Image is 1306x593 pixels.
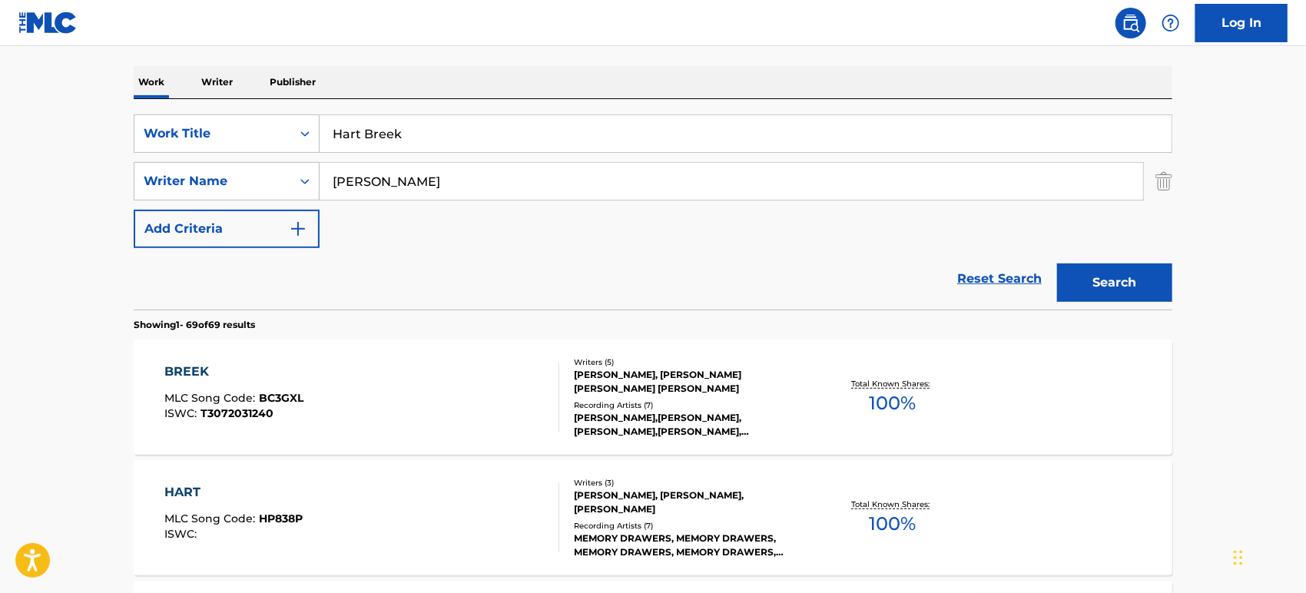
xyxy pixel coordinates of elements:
[144,124,282,143] div: Work Title
[165,512,260,525] span: MLC Song Code :
[1122,14,1140,32] img: search
[144,172,282,190] div: Writer Name
[574,520,806,532] div: Recording Artists ( 7 )
[1234,535,1243,581] div: Drag
[950,262,1049,296] a: Reset Search
[165,527,201,541] span: ISWC :
[165,406,201,420] span: ISWC :
[197,66,237,98] p: Writer
[869,510,916,538] span: 100 %
[574,368,806,396] div: [PERSON_NAME], [PERSON_NAME] [PERSON_NAME] [PERSON_NAME]
[574,489,806,516] div: [PERSON_NAME], [PERSON_NAME], [PERSON_NAME]
[165,363,304,381] div: BREEK
[1162,14,1180,32] img: help
[134,66,169,98] p: Work
[18,12,78,34] img: MLC Logo
[869,389,916,417] span: 100 %
[574,356,806,368] div: Writers ( 5 )
[134,114,1172,310] form: Search Form
[134,460,1172,575] a: HARTMLC Song Code:HP838PISWC:Writers (3)[PERSON_NAME], [PERSON_NAME], [PERSON_NAME]Recording Arti...
[574,411,806,439] div: [PERSON_NAME],[PERSON_NAME], [PERSON_NAME],[PERSON_NAME], [PERSON_NAME], [PERSON_NAME], [PERSON_N...
[851,378,933,389] p: Total Known Shares:
[165,391,260,405] span: MLC Song Code :
[289,220,307,238] img: 9d2ae6d4665cec9f34b9.svg
[1195,4,1288,42] a: Log In
[1155,8,1186,38] div: Help
[1229,519,1306,593] iframe: Chat Widget
[201,406,274,420] span: T3072031240
[574,477,806,489] div: Writers ( 3 )
[851,499,933,510] p: Total Known Shares:
[165,483,303,502] div: HART
[260,391,304,405] span: BC3GXL
[260,512,303,525] span: HP838P
[574,532,806,559] div: MEMORY DRAWERS, MEMORY DRAWERS, MEMORY DRAWERS, MEMORY DRAWERS, MEMORY DRAWERS
[1057,263,1172,302] button: Search
[265,66,320,98] p: Publisher
[1155,162,1172,200] img: Delete Criterion
[134,210,320,248] button: Add Criteria
[1115,8,1146,38] a: Public Search
[574,399,806,411] div: Recording Artists ( 7 )
[134,340,1172,455] a: BREEKMLC Song Code:BC3GXLISWC:T3072031240Writers (5)[PERSON_NAME], [PERSON_NAME] [PERSON_NAME] [P...
[134,318,255,332] p: Showing 1 - 69 of 69 results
